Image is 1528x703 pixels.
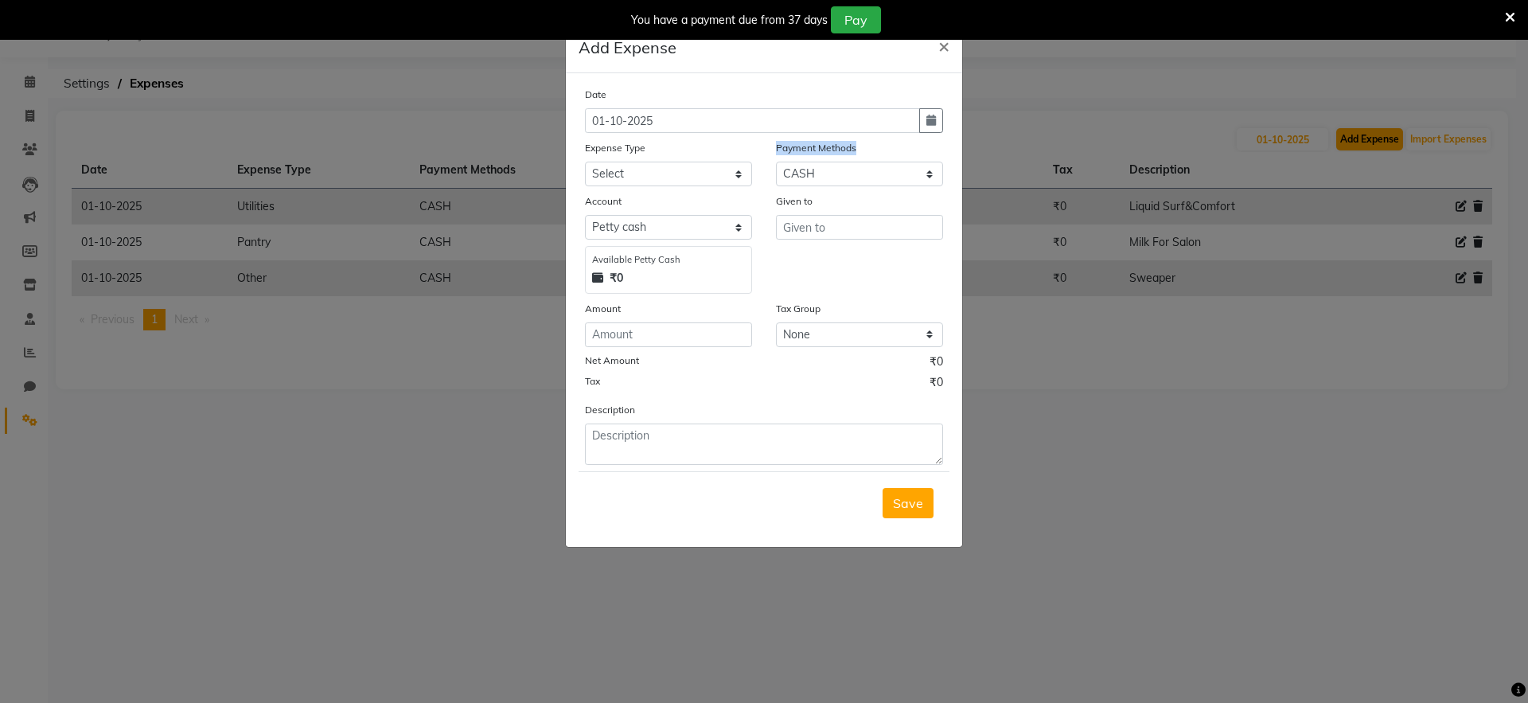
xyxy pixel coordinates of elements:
[579,36,676,60] h5: Add Expense
[585,88,606,102] label: Date
[585,141,645,155] label: Expense Type
[631,12,828,29] div: You have a payment due from 37 days
[883,488,934,518] button: Save
[585,403,635,417] label: Description
[776,302,821,316] label: Tax Group
[585,353,639,368] label: Net Amount
[893,495,923,511] span: Save
[610,270,623,287] strong: ₹0
[930,374,943,395] span: ₹0
[776,141,856,155] label: Payment Methods
[926,23,962,68] button: Close
[776,194,813,209] label: Given to
[585,322,752,347] input: Amount
[585,302,621,316] label: Amount
[831,6,881,33] button: Pay
[938,33,949,57] span: ×
[592,253,745,267] div: Available Petty Cash
[776,215,943,240] input: Given to
[585,194,622,209] label: Account
[930,353,943,374] span: ₹0
[585,374,600,389] label: Tax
